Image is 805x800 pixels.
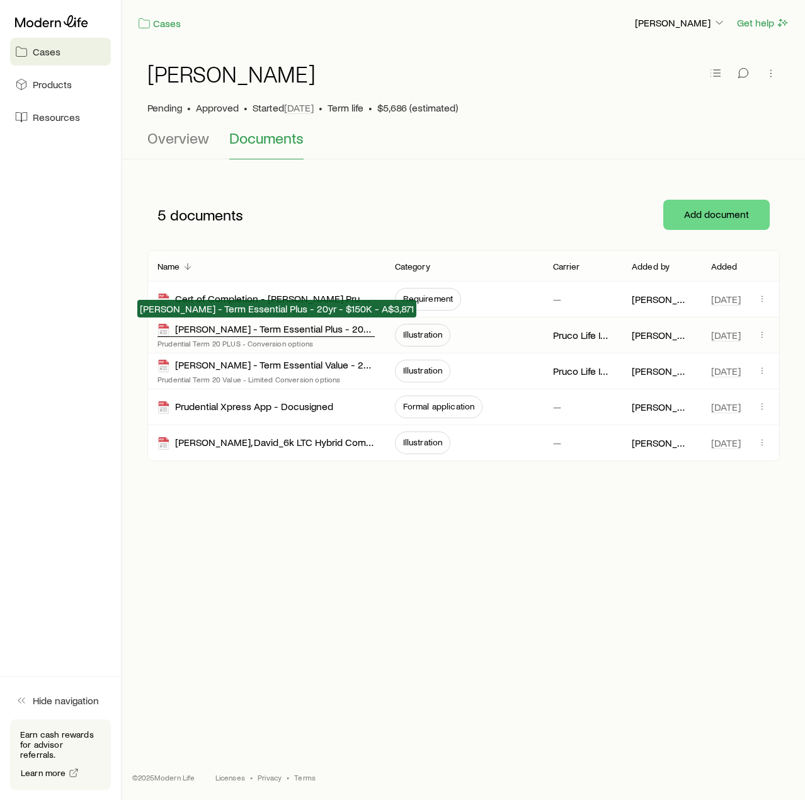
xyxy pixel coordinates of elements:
span: • [319,101,323,114]
p: [PERSON_NAME] [632,365,691,377]
p: Started [253,101,314,114]
p: Name [157,261,180,271]
p: Category [395,261,430,271]
a: Products [10,71,111,98]
button: [PERSON_NAME] [634,16,726,31]
span: Resources [33,111,80,123]
button: Add document [663,200,770,230]
div: [PERSON_NAME] - Term Essential Plus - 20yr - $150K - A$3,871 [157,323,375,337]
span: Illustration [403,437,443,447]
p: © 2025 Modern Life [132,772,195,782]
a: Cases [137,16,181,31]
p: [PERSON_NAME] [632,401,691,413]
div: [PERSON_NAME] - Term Essential Value - 20yr - $150K - A$3,659 [157,358,375,373]
div: Earn cash rewards for advisor referrals.Learn more [10,719,111,790]
p: Added by [632,261,670,271]
p: [PERSON_NAME] [635,16,726,29]
span: 5 [157,206,166,224]
div: Prudential Xpress App - Docusigned [157,400,333,414]
p: — [553,293,561,306]
p: Pruco Life Insurance Company [553,365,612,377]
p: Prudential Term 20 Value - Limited Conversion options [157,374,375,384]
span: Overview [147,129,209,147]
span: Illustration [403,329,443,340]
p: Added [711,261,738,271]
span: [DATE] [711,437,741,449]
a: Terms [294,772,316,782]
span: Documents [229,129,304,147]
a: Licenses [215,772,245,782]
span: [DATE] [711,329,741,341]
span: Learn more [21,769,66,777]
span: Term life [328,101,363,114]
span: [DATE] [711,365,741,377]
p: [PERSON_NAME] [632,293,691,306]
p: [PERSON_NAME] [632,437,691,449]
span: Formal application [403,401,475,411]
span: [DATE] [711,293,741,306]
div: Case details tabs [147,129,780,159]
p: Pruco Life Insurance Company [553,329,612,341]
p: Prudential Term 20 PLUS - Conversion options [157,338,375,348]
span: Products [33,78,72,91]
span: [DATE] [711,401,741,413]
a: Resources [10,103,111,131]
button: Hide navigation [10,687,111,714]
button: Get help [736,16,790,30]
span: Illustration [403,365,443,375]
h1: [PERSON_NAME] [147,61,316,86]
a: Privacy [258,772,282,782]
span: $5,686 (estimated) [377,101,458,114]
p: Earn cash rewards for advisor referrals. [20,729,101,760]
p: Carrier [553,261,580,271]
a: Cases [10,38,111,66]
span: Approved [196,101,239,114]
div: [PERSON_NAME], David_6k LTC Hybrid Comparison [157,436,375,450]
span: Cases [33,45,60,58]
p: — [553,437,561,449]
p: Pending [147,101,182,114]
span: • [244,101,248,114]
span: Requirement [403,294,454,304]
div: Cert of Completion - [PERSON_NAME] Pru Xpress App [157,292,375,307]
span: documents [170,206,243,224]
span: • [250,772,253,782]
span: [DATE] [284,101,314,114]
span: • [187,101,191,114]
p: — [553,401,561,413]
span: • [368,101,372,114]
span: Hide navigation [33,694,99,707]
p: [PERSON_NAME] [632,329,691,341]
span: • [287,772,289,782]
